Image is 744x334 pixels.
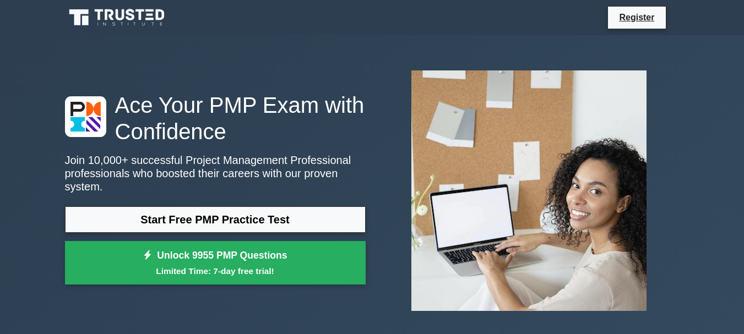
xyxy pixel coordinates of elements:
a: Unlock 9955 PMP QuestionsLimited Time: 7-day free trial! [65,241,366,285]
small: Limited Time: 7-day free trial! [79,265,352,277]
a: Register [612,10,661,24]
h1: Ace Your PMP Exam with Confidence [65,92,366,145]
p: Join 10,000+ successful Project Management Professional professionals who boosted their careers w... [65,154,366,193]
a: Start Free PMP Practice Test [65,206,366,233]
